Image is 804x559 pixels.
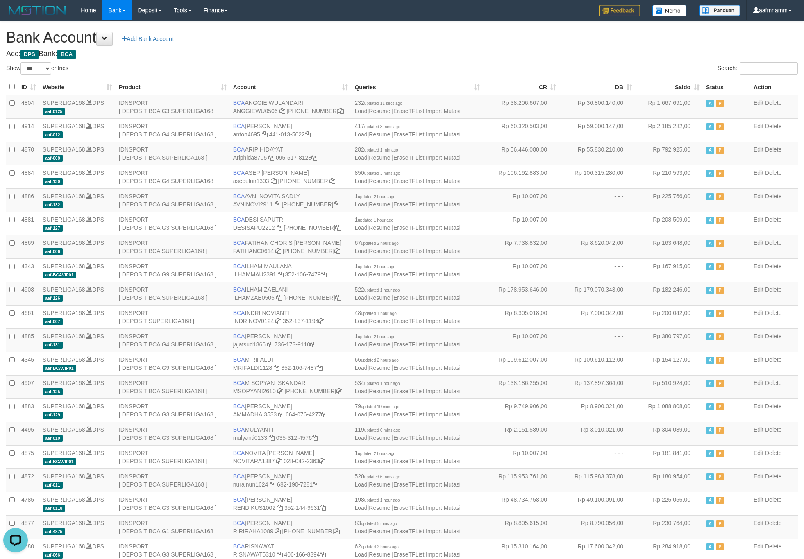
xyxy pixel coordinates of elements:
[230,118,352,142] td: [PERSON_NAME] 441-013-5022
[369,271,390,278] a: Resume
[765,240,781,246] a: Delete
[354,146,460,161] span: | | |
[559,142,636,165] td: Rp 55.830.210,00
[354,170,460,184] span: | | |
[233,435,267,441] a: mulyanti0133
[277,505,283,511] a: Copy RENDIKUS1002 to clipboard
[43,286,85,293] a: SUPERLIGA168
[765,216,781,223] a: Delete
[765,146,781,153] a: Delete
[354,271,367,278] a: Load
[426,528,461,534] a: Import Mutasi
[369,108,390,114] a: Resume
[369,201,390,208] a: Resume
[369,481,390,488] a: Resume
[369,294,390,301] a: Resume
[393,294,424,301] a: EraseTFList
[230,79,352,95] th: Account: activate to sort column ascending
[116,165,230,188] td: IDNSPORT [ DEPOSIT BCA G4 SUPERLIGA168 ]
[18,118,39,142] td: 4914
[43,155,63,162] span: aaf-008
[599,5,640,16] img: Feedback.jpg
[334,528,340,534] a: Copy 4062281611 to clipboard
[335,294,341,301] a: Copy 4062280631 to clipboard
[278,271,284,278] a: Copy ILHAMMAU2391 to clipboard
[233,364,273,371] a: MRIFALDI1128
[754,146,763,153] a: Edit
[754,333,763,339] a: Edit
[354,100,402,106] span: 232
[233,154,267,161] a: Ariphida8705
[765,403,781,410] a: Delete
[320,551,326,558] a: Copy 4061668394 to clipboard
[39,142,116,165] td: DPS
[426,481,461,488] a: Import Mutasi
[426,201,461,208] a: Import Mutasi
[369,248,390,254] a: Resume
[233,108,278,114] a: ANGGIEWU0506
[233,248,274,254] a: FATIHANC0614
[754,520,763,526] a: Edit
[18,165,39,188] td: 4884
[765,426,781,433] a: Delete
[275,318,281,324] a: Copy INDRINOV0124 to clipboard
[765,333,781,339] a: Delete
[57,50,76,59] span: BCA
[426,411,461,418] a: Import Mutasi
[354,193,460,208] span: | | |
[233,388,276,394] a: MSOPYANI2610
[765,193,781,199] a: Delete
[369,388,390,394] a: Resume
[311,154,317,161] a: Copy 0955178128 to clipboard
[43,520,85,526] a: SUPERLIGA168
[354,248,367,254] a: Load
[18,188,39,212] td: 4886
[275,528,281,534] a: Copy RIRIRAHA1089 to clipboard
[369,528,390,534] a: Resume
[754,286,763,293] a: Edit
[354,100,460,114] span: | | |
[636,188,703,212] td: Rp 225.766,00
[116,95,230,119] td: IDNSPORT [ DEPOSIT BCA G3 SUPERLIGA168 ]
[279,108,285,114] a: Copy ANGGIEWU0506 to clipboard
[426,318,461,324] a: Import Mutasi
[754,310,763,316] a: Edit
[426,551,461,558] a: Import Mutasi
[369,435,390,441] a: Resume
[354,178,367,184] a: Load
[354,193,395,199] span: 1
[636,95,703,119] td: Rp 1.667.691,00
[754,123,763,129] a: Edit
[6,29,798,46] h1: Bank Account
[312,435,318,441] a: Copy 0353124576 to clipboard
[636,165,703,188] td: Rp 210.593,00
[393,458,424,464] a: EraseTFList
[267,341,273,348] a: Copy jajatsud1866 to clipboard
[276,458,282,464] a: Copy NOVITARA1387 to clipboard
[39,95,116,119] td: DPS
[354,341,367,348] a: Load
[426,131,461,138] a: Import Mutasi
[43,496,85,503] a: SUPERLIGA168
[354,551,367,558] a: Load
[765,286,781,293] a: Delete
[393,248,424,254] a: EraseTFList
[233,411,277,418] a: AMMADHAI3533
[754,216,763,223] a: Edit
[233,170,245,176] span: BCA
[3,3,28,28] button: Open LiveChat chat widget
[369,131,390,138] a: Resume
[765,123,781,129] a: Delete
[393,271,424,278] a: EraseTFList
[393,388,424,394] a: EraseTFList
[233,100,245,106] span: BCA
[43,356,85,363] a: SUPERLIGA168
[274,364,279,371] a: Copy MRIFALDI1128 to clipboard
[364,124,400,129] span: updated 3 mins ago
[277,224,282,231] a: Copy DESISAPU2212 to clipboard
[233,271,276,278] a: ILHAMMAU2391
[336,388,342,394] a: Copy 4062301418 to clipboard
[116,188,230,212] td: IDNSPORT [ DEPOSIT BCA G4 SUPERLIGA168 ]
[358,195,395,199] span: updated 2 hours ago
[369,411,390,418] a: Resume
